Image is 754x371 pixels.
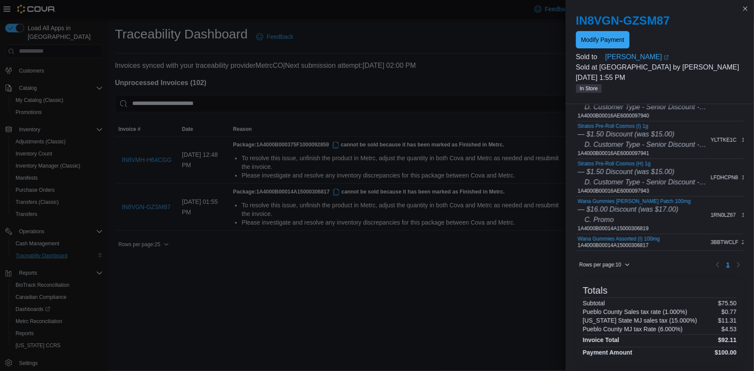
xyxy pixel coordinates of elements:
span: 1RN0LZ67 [711,212,736,219]
p: $4.53 [722,326,737,333]
h6: Pueblo County MJ tax Rate (6.000%) [583,326,683,333]
span: 1 [726,260,730,269]
h4: $100.00 [715,349,737,356]
div: — $1.50 Discount (was $15.00) [578,129,707,140]
p: Sold at [GEOGRAPHIC_DATA] by [PERSON_NAME] [576,62,744,73]
nav: Pagination for table: MemoryTable from EuiInMemoryTable [713,258,744,272]
button: Wana Gummies Assorted (I) 100mg [578,236,660,242]
h3: Totals [583,285,608,296]
svg: External link [664,55,669,60]
h4: Payment Amount [583,349,633,356]
button: Rows per page:10 [576,260,633,270]
h4: Invoice Total [583,336,620,343]
button: Wana Gummies [PERSON_NAME] Patch 100mg [578,198,691,204]
span: 3BBTWCLF [711,239,738,246]
button: Stratos Pre-Roll Cosmos (H) 1g [578,161,707,167]
i: C. Promo [585,216,614,223]
div: 1A4000B00016AE6000097941 [578,123,707,157]
h4: $92.11 [718,336,737,343]
div: 2 [740,237,752,247]
h6: [US_STATE] State MJ sales tax (15.000%) [583,317,697,324]
a: [PERSON_NAME]External link [605,52,744,62]
i: D. Customer Type - Senior Discount - 10% [585,178,715,186]
h2: IN8VGN-GZSM87 [576,14,744,28]
p: $0.77 [722,308,737,315]
div: 1 [740,172,752,183]
div: 1 [740,135,752,145]
button: Page 1 of 1 [723,258,733,272]
span: YLTTKE1C [711,136,737,143]
div: 1A4000B00016AE6000097943 [578,161,707,194]
div: Sold to [576,52,604,62]
div: 1A4000B00014A15000306819 [578,198,691,232]
span: Rows per page : 10 [579,261,621,268]
h6: Subtotal [583,300,605,307]
p: $75.50 [718,300,737,307]
p: [DATE] 1:55 PM [576,73,744,83]
span: In Store [576,84,602,93]
p: $11.31 [718,317,737,324]
ul: Pagination for table: MemoryTable from EuiInMemoryTable [723,258,733,272]
i: D. Customer Type - Senior Discount - 10% [585,103,715,111]
button: Stratos Pre-Roll Cosmos (I) 1g [578,123,707,129]
div: 1A4000B00014A15000306817 [578,236,660,249]
h6: Pueblo County Sales tax rate (1.000%) [583,308,687,315]
div: 1 [740,210,752,220]
span: LFDHCPN8 [711,174,738,181]
button: Previous page [713,260,723,270]
button: Close this dialog [740,3,751,14]
button: Modify Payment [576,31,630,48]
span: In Store [580,85,598,92]
div: — $16.00 Discount (was $17.00) [578,204,691,215]
i: D. Customer Type - Senior Discount - 10% [585,141,715,148]
span: Modify Payment [581,35,624,44]
button: Next page [733,260,744,270]
div: — $1.50 Discount (was $15.00) [578,167,707,177]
